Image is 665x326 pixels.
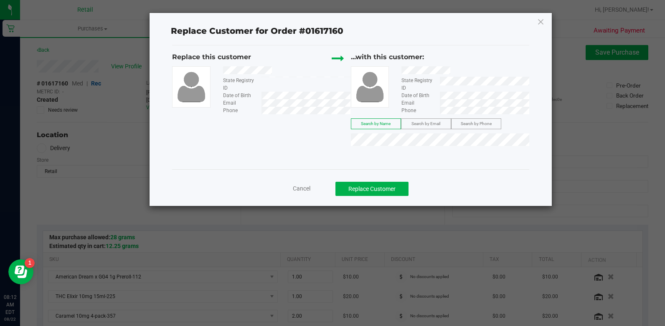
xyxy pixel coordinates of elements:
span: Replace Customer for Order #01617160 [166,24,348,38]
div: Email [395,99,440,107]
span: ...with this customer: [351,53,424,61]
div: Date of Birth [395,92,440,99]
span: Cancel [293,185,310,192]
div: State Registry ID [217,77,261,92]
span: Search by Phone [461,121,492,126]
div: Date of Birth [217,92,261,99]
div: Email [217,99,261,107]
div: Phone [395,107,440,114]
div: Phone [217,107,261,114]
iframe: Resource center unread badge [25,258,35,268]
img: user-icon.png [353,70,387,104]
span: Replace this customer [172,53,251,61]
button: Replace Customer [335,182,409,196]
span: Search by Email [411,121,440,126]
img: user-icon.png [174,70,208,104]
iframe: Resource center [8,259,33,284]
span: Search by Name [361,121,391,126]
div: State Registry ID [395,77,440,92]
